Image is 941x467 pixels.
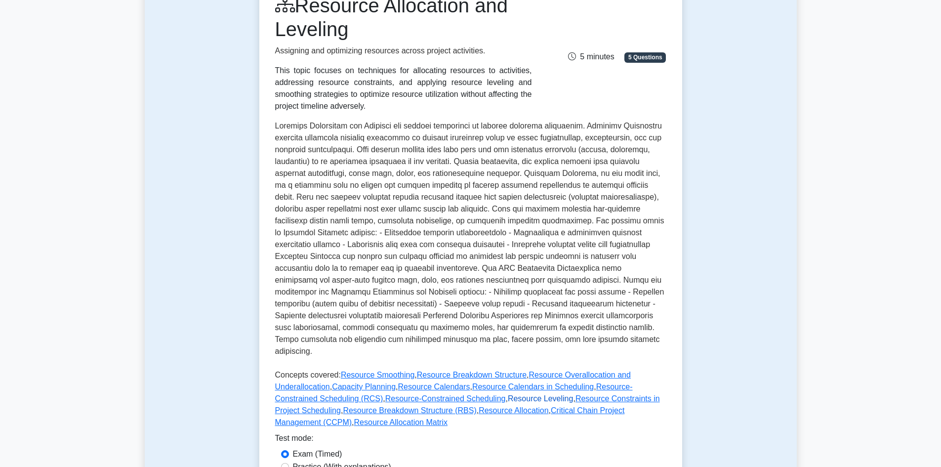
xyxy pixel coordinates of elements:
a: Capacity Planning [332,382,396,391]
a: Resource-Constrained Scheduling [385,394,506,403]
span: 5 Questions [624,52,666,62]
a: Resource Breakdown Structure (RBS) [343,406,476,415]
a: Critical Chain Project Management (CCPM) [275,406,625,426]
div: Test mode: [275,432,666,448]
p: Assigning and optimizing resources across project activities. [275,45,532,57]
a: Resource Smoothing [341,371,414,379]
a: Resource Leveling [508,394,573,403]
a: Resource Breakdown Structure [417,371,527,379]
a: Resource Calendars [398,382,470,391]
a: Resource Allocation [479,406,548,415]
div: This topic focuses on techniques for allocating resources to activities, addressing resource cons... [275,65,532,112]
a: Resource Allocation Matrix [354,418,448,426]
a: Resource Calendars in Scheduling [472,382,594,391]
label: Exam (Timed) [293,448,342,460]
p: Concepts covered: , , , , , , , , , , , , , [275,369,666,432]
p: Loremips Dolorsitam con Adipisci eli seddoei temporinci ut laboree dolorema aliquaenim. Adminimv ... [275,120,666,361]
span: 5 minutes [568,52,614,61]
